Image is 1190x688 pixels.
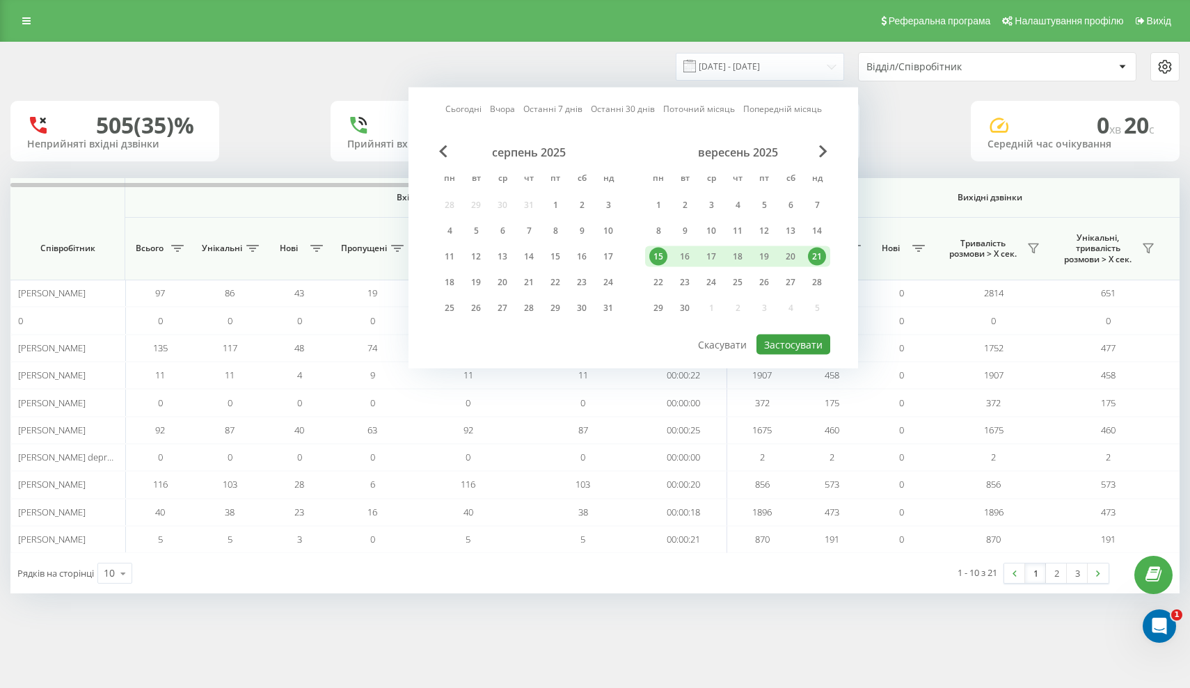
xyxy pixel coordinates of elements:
div: 5 [755,196,773,214]
span: 5 [466,533,470,545]
div: пн 1 вер 2025 р. [645,195,672,216]
div: нд 24 серп 2025 р. [595,272,621,293]
div: пт 12 вер 2025 р. [751,221,777,241]
span: 0 [370,314,375,327]
span: 11 [225,369,235,381]
div: 11 [441,248,459,266]
div: 26 [755,273,773,291]
div: 19 [755,248,773,266]
span: 0 [899,424,904,436]
span: 856 [755,478,770,490]
span: 38 [578,506,588,518]
div: чт 14 серп 2025 р. [516,246,542,267]
span: 0 [1097,110,1124,140]
span: Previous Month [439,145,447,158]
abbr: вівторок [674,169,695,190]
span: 11 [578,369,588,381]
div: вт 9 вер 2025 р. [672,221,698,241]
div: 1 - 10 з 21 [958,566,997,579]
div: нд 21 вер 2025 р. [804,246,830,267]
div: ср 17 вер 2025 р. [698,246,724,267]
span: 573 [1101,478,1116,490]
span: 87 [225,424,235,436]
span: 5 [158,533,163,545]
td: 00:00:18 [640,499,727,526]
div: нд 31 серп 2025 р. [595,298,621,319]
div: 14 [520,248,538,266]
div: Неприйняті вхідні дзвінки [27,138,203,150]
div: 10 [702,222,720,240]
span: 2 [760,451,765,463]
div: 3 [599,196,617,214]
div: ср 10 вер 2025 р. [698,221,724,241]
div: вт 30 вер 2025 р. [672,298,698,319]
span: 116 [153,478,168,490]
span: 473 [825,506,839,518]
div: 30 [573,299,591,317]
span: 43 [294,287,304,299]
td: 00:00:21 [640,526,727,553]
span: 0 [899,478,904,490]
div: 28 [808,273,826,291]
div: 505 (35)% [96,112,194,138]
span: 16 [367,506,377,518]
div: 24 [702,273,720,291]
abbr: понеділок [648,169,669,190]
span: Пропущені [341,243,387,254]
span: [PERSON_NAME] [18,342,86,354]
div: сб 20 вер 2025 р. [777,246,804,267]
td: 00:00:22 [640,362,727,389]
div: нд 17 серп 2025 р. [595,246,621,267]
div: пн 4 серп 2025 р. [436,221,463,241]
span: 2 [991,451,996,463]
span: 0 [1106,314,1111,327]
a: 3 [1067,563,1088,583]
abbr: середа [492,169,513,190]
div: 6 [493,222,511,240]
a: Сьогодні [445,102,482,115]
span: 0 [158,397,163,409]
span: 0 [297,451,302,463]
span: Реферальна програма [889,15,991,26]
span: 372 [986,397,1001,409]
span: 0 [370,451,375,463]
span: 0 [580,451,585,463]
span: 2 [830,451,834,463]
span: 0 [228,314,232,327]
div: чт 25 вер 2025 р. [724,272,751,293]
div: 2 [573,196,591,214]
div: нд 7 вер 2025 р. [804,195,830,216]
span: 0 [899,506,904,518]
span: 40 [155,506,165,518]
span: 117 [223,342,237,354]
div: 4 [729,196,747,214]
div: 27 [493,299,511,317]
span: Вхідні дзвінки [161,192,690,203]
span: 473 [1101,506,1116,518]
div: пн 8 вер 2025 р. [645,221,672,241]
div: 13 [493,248,511,266]
div: чт 18 вер 2025 р. [724,246,751,267]
span: 0 [899,287,904,299]
span: 477 [1101,342,1116,354]
div: пн 18 серп 2025 р. [436,272,463,293]
span: 0 [991,314,996,327]
div: ср 6 серп 2025 р. [489,221,516,241]
span: Вихід [1147,15,1171,26]
div: 17 [702,248,720,266]
span: 3 [297,533,302,545]
div: пт 15 серп 2025 р. [542,246,569,267]
abbr: вівторок [466,169,486,190]
div: сб 30 серп 2025 р. [569,298,595,319]
div: пт 1 серп 2025 р. [542,195,569,216]
div: сб 2 серп 2025 р. [569,195,595,216]
div: сб 6 вер 2025 р. [777,195,804,216]
div: 12 [467,248,485,266]
span: Унікальні [202,243,242,254]
span: 2 [1106,451,1111,463]
div: вт 12 серп 2025 р. [463,246,489,267]
span: 97 [155,287,165,299]
span: Next Month [819,145,827,158]
div: 31 [599,299,617,317]
iframe: Intercom live chat [1143,609,1176,643]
